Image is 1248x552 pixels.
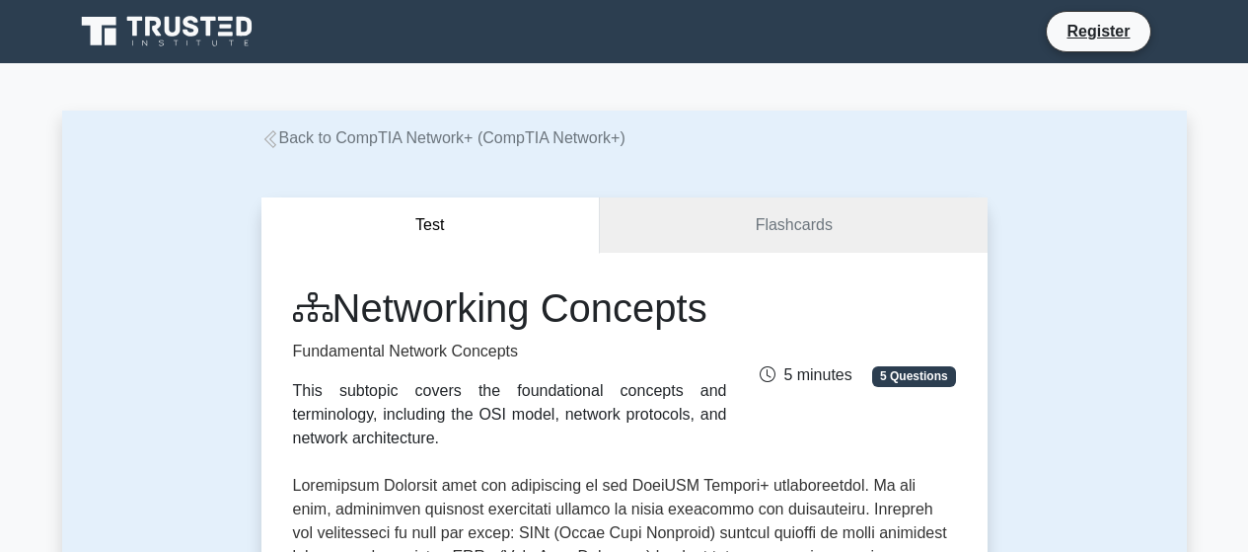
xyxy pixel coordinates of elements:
[760,366,851,383] span: 5 minutes
[261,129,625,146] a: Back to CompTIA Network+ (CompTIA Network+)
[872,366,955,386] span: 5 Questions
[1055,19,1141,43] a: Register
[293,284,727,332] h1: Networking Concepts
[600,197,987,254] a: Flashcards
[293,340,727,363] p: Fundamental Network Concepts
[261,197,601,254] button: Test
[293,379,727,450] div: This subtopic covers the foundational concepts and terminology, including the OSI model, network ...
